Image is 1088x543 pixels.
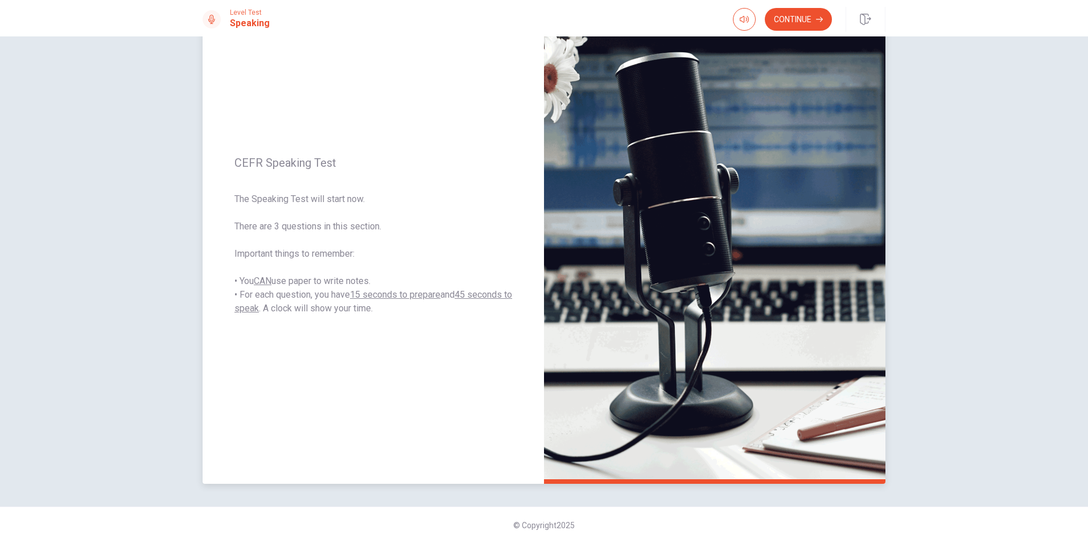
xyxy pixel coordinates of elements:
[230,9,270,17] span: Level Test
[234,192,512,315] span: The Speaking Test will start now. There are 3 questions in this section. Important things to reme...
[350,289,440,300] u: 15 seconds to prepare
[765,8,832,31] button: Continue
[513,521,575,530] span: © Copyright 2025
[234,156,512,170] span: CEFR Speaking Test
[254,275,271,286] u: CAN
[230,17,270,30] h1: Speaking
